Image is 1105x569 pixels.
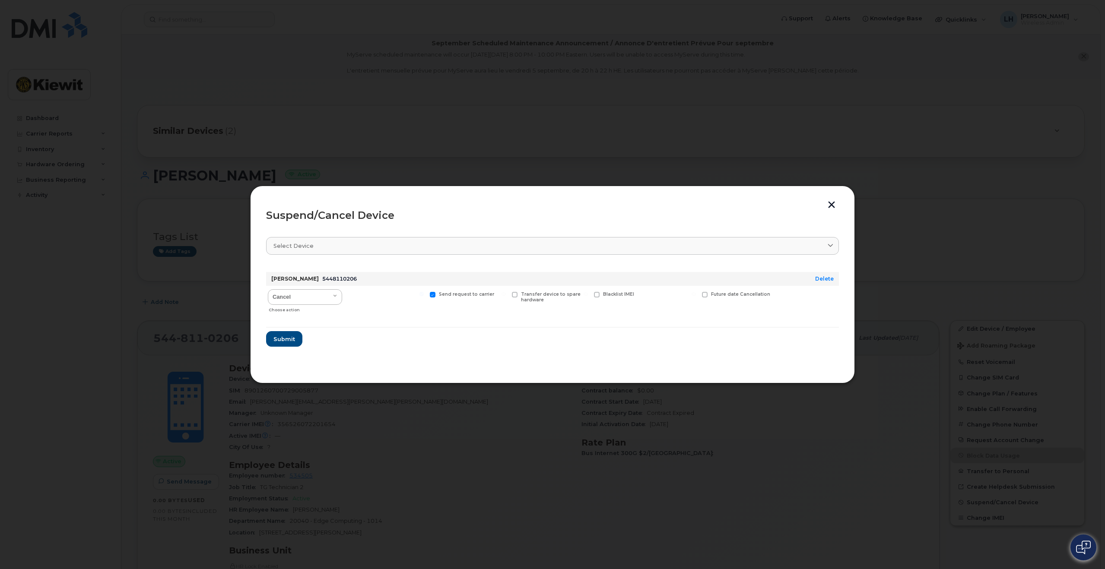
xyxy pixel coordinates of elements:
[815,275,834,282] a: Delete
[521,291,581,303] span: Transfer device to spare hardware
[266,331,302,347] button: Submit
[603,291,634,297] span: Blacklist IMEI
[502,292,506,296] input: Transfer device to spare hardware
[266,210,839,221] div: Suspend/Cancel Device
[269,303,342,313] div: Choose action
[692,292,696,296] input: Future date Cancellation
[322,275,357,282] span: 5448110206
[439,291,494,297] span: Send request to carrier
[584,292,588,296] input: Blacklist IMEI
[273,335,295,343] span: Submit
[1076,541,1091,554] img: Open chat
[419,292,424,296] input: Send request to carrier
[273,242,314,250] span: Select device
[266,237,839,255] a: Select device
[711,291,770,297] span: Future date Cancellation
[271,275,319,282] strong: [PERSON_NAME]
